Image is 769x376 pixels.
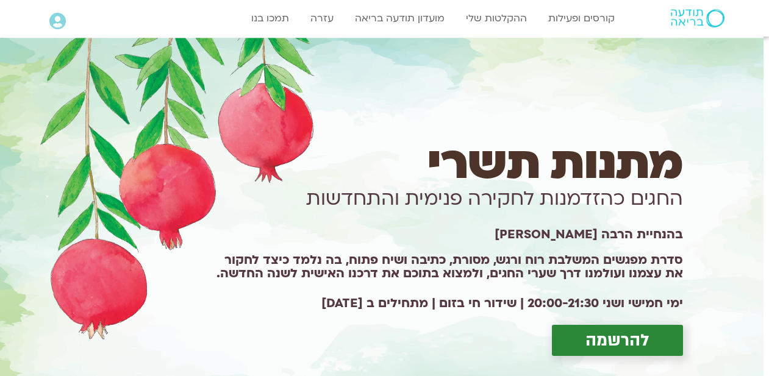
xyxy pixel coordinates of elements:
a: מועדון תודעה בריאה [349,7,451,30]
a: ההקלטות שלי [460,7,533,30]
a: קורסים ופעילות [542,7,621,30]
a: עזרה [304,7,340,30]
a: תמכו בנו [245,7,295,30]
h1: מתנות תשרי [205,147,683,181]
h1: החגים כהזדמנות לחקירה פנימית והתחדשות [205,182,683,216]
img: תודעה בריאה [671,9,724,27]
h1: בהנחיית הרבה [PERSON_NAME] [205,232,683,237]
a: להרשמה [552,325,683,356]
h1: סדרת מפגשים המשלבת רוח ורגש, מסורת, כתיבה ושיח פתוח, בה נלמד כיצד לחקור את עצמנו ועולמנו דרך שערי... [205,254,683,280]
h2: ימי חמישי ושני 20:00-21:30 | שידור חי בזום | מתחילים ב [DATE] [205,297,683,310]
span: להרשמה [585,331,649,350]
